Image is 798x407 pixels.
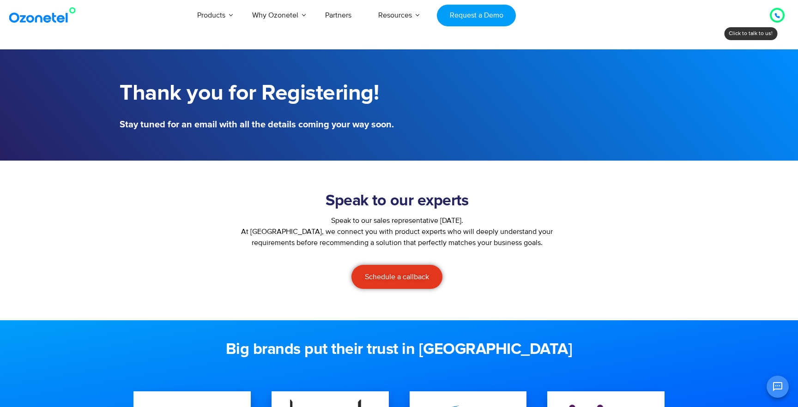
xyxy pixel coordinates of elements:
h2: Speak to our experts [233,192,561,210]
button: Open chat [767,376,789,398]
h5: Stay tuned for an email with all the details coming your way soon. [120,120,394,129]
h1: Thank you for Registering! [120,81,394,106]
a: Request a Demo [437,5,516,26]
div: Speak to our sales representative [DATE]. [233,215,561,226]
span: Schedule a callback [365,273,429,281]
h2: Big brands put their trust in [GEOGRAPHIC_DATA] [120,341,678,359]
a: Schedule a callback [351,265,442,289]
p: At [GEOGRAPHIC_DATA], we connect you with product experts who will deeply understand your require... [233,226,561,248]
